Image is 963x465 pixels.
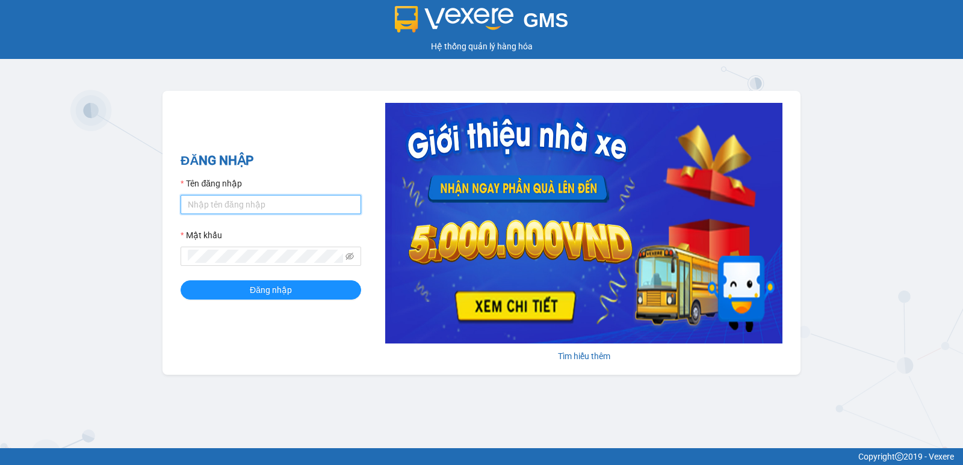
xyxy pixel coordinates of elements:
[3,40,960,53] div: Hệ thống quản lý hàng hóa
[345,252,354,260] span: eye-invisible
[523,9,568,31] span: GMS
[181,280,361,300] button: Đăng nhập
[188,250,343,263] input: Mật khẩu
[895,452,903,461] span: copyright
[385,103,782,343] img: banner-0
[395,6,514,32] img: logo 2
[9,450,954,463] div: Copyright 2019 - Vexere
[385,350,782,363] div: Tìm hiểu thêm
[395,18,569,28] a: GMS
[181,229,222,242] label: Mật khẩu
[181,177,242,190] label: Tên đăng nhập
[181,195,361,214] input: Tên đăng nhập
[250,283,292,297] span: Đăng nhập
[181,151,361,171] h2: ĐĂNG NHẬP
